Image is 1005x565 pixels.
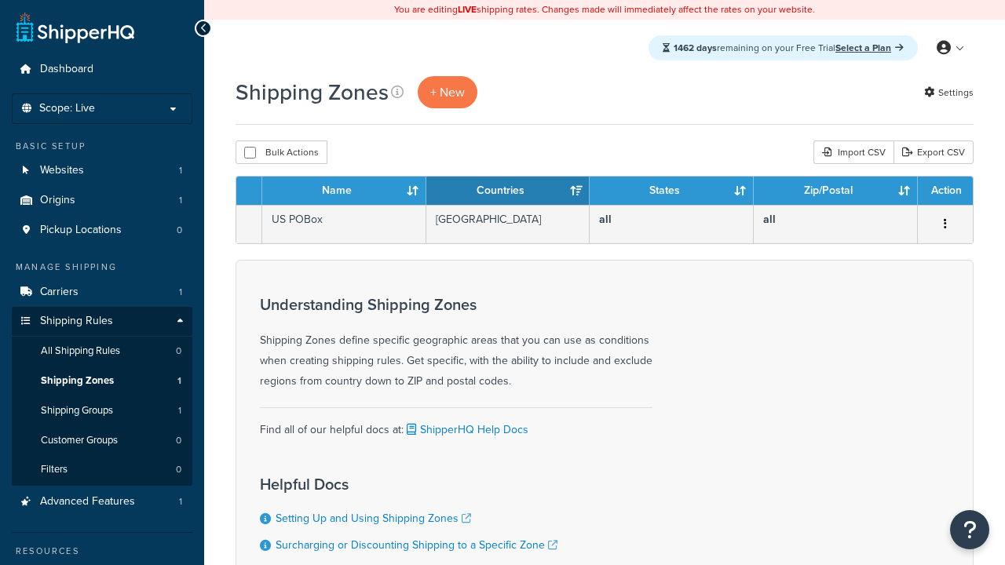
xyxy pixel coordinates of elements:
[40,286,79,299] span: Carriers
[813,140,894,164] div: Import CSV
[40,224,122,237] span: Pickup Locations
[12,55,192,84] a: Dashboard
[12,216,192,245] a: Pickup Locations 0
[12,307,192,486] li: Shipping Rules
[236,140,327,164] button: Bulk Actions
[12,337,192,366] li: All Shipping Rules
[41,374,114,388] span: Shipping Zones
[12,426,192,455] a: Customer Groups 0
[12,426,192,455] li: Customer Groups
[418,76,477,108] a: + New
[404,421,528,438] a: ShipperHQ Help Docs
[12,186,192,215] a: Origins 1
[260,476,557,493] h3: Helpful Docs
[40,164,84,177] span: Websites
[918,177,973,205] th: Action
[458,2,477,16] b: LIVE
[40,63,93,76] span: Dashboard
[179,164,182,177] span: 1
[41,463,68,476] span: Filters
[177,224,182,237] span: 0
[179,286,182,299] span: 1
[754,177,918,205] th: Zip/Postal: activate to sort column ascending
[12,545,192,558] div: Resources
[649,35,918,60] div: remaining on your Free Trial
[179,194,182,207] span: 1
[12,366,192,395] li: Shipping Zones
[41,344,120,358] span: All Shipping Rules
[176,434,181,447] span: 0
[262,205,426,243] td: US POBox
[894,140,974,164] a: Export CSV
[12,455,192,484] li: Filters
[426,177,590,205] th: Countries: activate to sort column ascending
[39,102,95,115] span: Scope: Live
[12,487,192,516] a: Advanced Features 1
[835,41,904,55] a: Select a Plan
[276,510,471,527] a: Setting Up and Using Shipping Zones
[12,307,192,336] a: Shipping Rules
[12,140,192,153] div: Basic Setup
[176,463,181,476] span: 0
[12,278,192,307] a: Carriers 1
[12,337,192,366] a: All Shipping Rules 0
[236,77,389,108] h1: Shipping Zones
[12,156,192,185] a: Websites 1
[12,278,192,307] li: Carriers
[12,487,192,516] li: Advanced Features
[12,455,192,484] a: Filters 0
[950,510,989,549] button: Open Resource Center
[763,211,776,228] b: all
[590,177,754,205] th: States: activate to sort column ascending
[599,211,612,228] b: all
[177,374,181,388] span: 1
[40,315,113,328] span: Shipping Rules
[262,177,426,205] th: Name: activate to sort column ascending
[176,344,181,358] span: 0
[41,434,118,447] span: Customer Groups
[16,12,134,43] a: ShipperHQ Home
[12,186,192,215] li: Origins
[12,216,192,245] li: Pickup Locations
[276,537,557,553] a: Surcharging or Discounting Shipping to a Specific Zone
[12,396,192,425] li: Shipping Groups
[426,205,590,243] td: [GEOGRAPHIC_DATA]
[12,366,192,395] a: Shipping Zones 1
[40,194,75,207] span: Origins
[260,407,652,440] div: Find all of our helpful docs at:
[924,82,974,104] a: Settings
[40,495,135,508] span: Advanced Features
[260,296,652,392] div: Shipping Zones define specific geographic areas that you can use as conditions when creating ship...
[674,41,717,55] strong: 1462 days
[260,296,652,313] h3: Understanding Shipping Zones
[12,156,192,185] li: Websites
[12,261,192,274] div: Manage Shipping
[41,404,113,417] span: Shipping Groups
[12,396,192,425] a: Shipping Groups 1
[430,83,465,101] span: + New
[178,404,181,417] span: 1
[179,495,182,508] span: 1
